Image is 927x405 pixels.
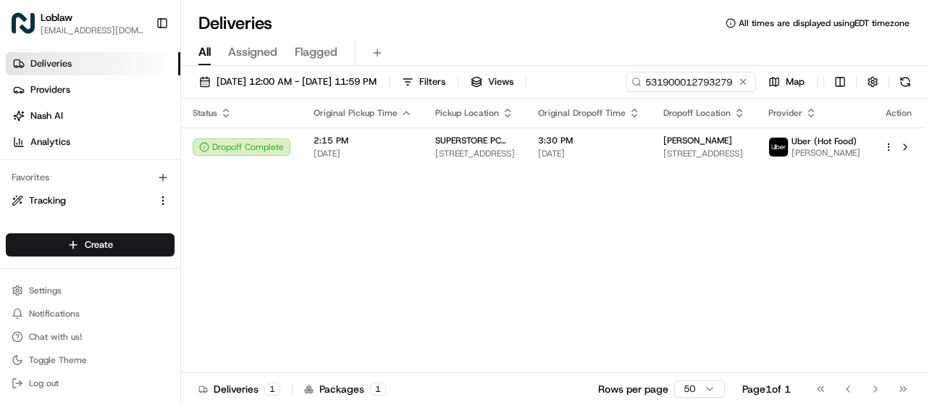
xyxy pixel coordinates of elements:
div: Start new chat [65,138,238,153]
span: • [122,225,127,236]
span: 3:30 PM [538,135,640,146]
button: Loblaw [41,10,72,25]
button: Create [6,233,175,256]
p: Rows per page [598,382,668,396]
span: • [120,264,125,275]
button: Refresh [895,72,915,92]
button: Tracking [6,189,175,212]
span: [PERSON_NAME] [45,264,117,275]
span: Map [786,75,805,88]
img: Nash [14,14,43,43]
div: Packages [304,382,386,396]
p: Welcome 👋 [14,58,264,81]
span: Chat with us! [29,331,82,343]
span: Pylon [144,298,175,309]
span: Status [193,107,217,119]
a: Deliveries [6,52,180,75]
span: Provider [768,107,802,119]
span: Views [488,75,513,88]
div: 1 [264,383,280,396]
span: All times are displayed using EDT timezone [739,17,910,29]
span: [DATE] [538,148,640,159]
span: [DATE] [314,148,412,159]
span: Deliveries [30,57,72,70]
span: Providers [30,83,70,96]
input: Type to search [626,72,756,92]
button: Filters [395,72,452,92]
button: LoblawLoblaw[EMAIL_ADDRESS][DOMAIN_NAME] [6,6,150,41]
span: 2:15 PM [314,135,412,146]
img: 1736555255976-a54dd68f-1ca7-489b-9aae-adbdc363a1c4 [29,225,41,237]
span: Pickup Location [435,107,499,119]
div: 1 [370,383,386,396]
h1: Deliveries [198,12,272,35]
span: [PERSON_NAME] [663,135,732,146]
a: Providers [6,78,180,101]
a: Powered byPylon [102,297,175,309]
span: Notifications [29,308,80,320]
a: Tracking [12,194,151,207]
div: Favorites [6,166,175,189]
span: Assigned [228,43,277,61]
span: Analytics [30,135,70,149]
span: [STREET_ADDRESS] [663,148,745,159]
img: Klarizel Pensader [14,211,38,234]
span: [DATE] 12:00 AM - [DATE] 11:59 PM [217,75,377,88]
button: See all [225,185,264,203]
span: SUPERSTORE PC Express [435,135,515,146]
span: Original Pickup Time [314,107,398,119]
a: Analytics [6,130,180,154]
img: Loblaw [12,12,35,35]
span: Dropoff Location [663,107,731,119]
button: Settings [6,280,175,301]
span: Settings [29,285,62,296]
span: [DATE] [128,264,158,275]
span: Filters [419,75,445,88]
input: Clear [38,93,239,109]
button: Dropoff Complete [193,138,290,156]
span: Klarizel Pensader [45,225,119,236]
div: We're available if you need us! [65,153,199,164]
span: Flagged [295,43,337,61]
span: Log out [29,377,59,389]
img: Jandy Espique [14,250,38,273]
div: Action [884,107,914,119]
span: Create [85,238,113,251]
div: Deliveries [198,382,280,396]
span: [PERSON_NAME] [792,147,860,159]
div: Page 1 of 1 [742,382,791,396]
button: Map [762,72,811,92]
button: Chat with us! [6,327,175,347]
span: 12:18 PM [130,225,171,236]
button: [EMAIL_ADDRESS][DOMAIN_NAME] [41,25,144,36]
span: Original Dropoff Time [538,107,626,119]
button: Notifications [6,304,175,324]
span: Nash AI [30,109,63,122]
div: Past conversations [14,188,93,200]
span: Tracking [29,194,66,207]
button: Log out [6,373,175,393]
span: All [198,43,211,61]
button: Start new chat [246,143,264,160]
a: Nash AI [6,104,180,128]
img: 1736555255976-a54dd68f-1ca7-489b-9aae-adbdc363a1c4 [29,264,41,276]
button: [DATE] 12:00 AM - [DATE] 11:59 PM [193,72,383,92]
img: uber-new-logo.jpeg [769,138,788,156]
button: Toggle Theme [6,350,175,370]
span: Uber (Hot Food) [792,135,857,147]
img: 1736555255976-a54dd68f-1ca7-489b-9aae-adbdc363a1c4 [14,138,41,164]
span: [STREET_ADDRESS] [435,148,515,159]
span: Toggle Theme [29,354,87,366]
button: Views [464,72,520,92]
img: 1724597045416-56b7ee45-8013-43a0-a6f9-03cb97ddad50 [30,138,56,164]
